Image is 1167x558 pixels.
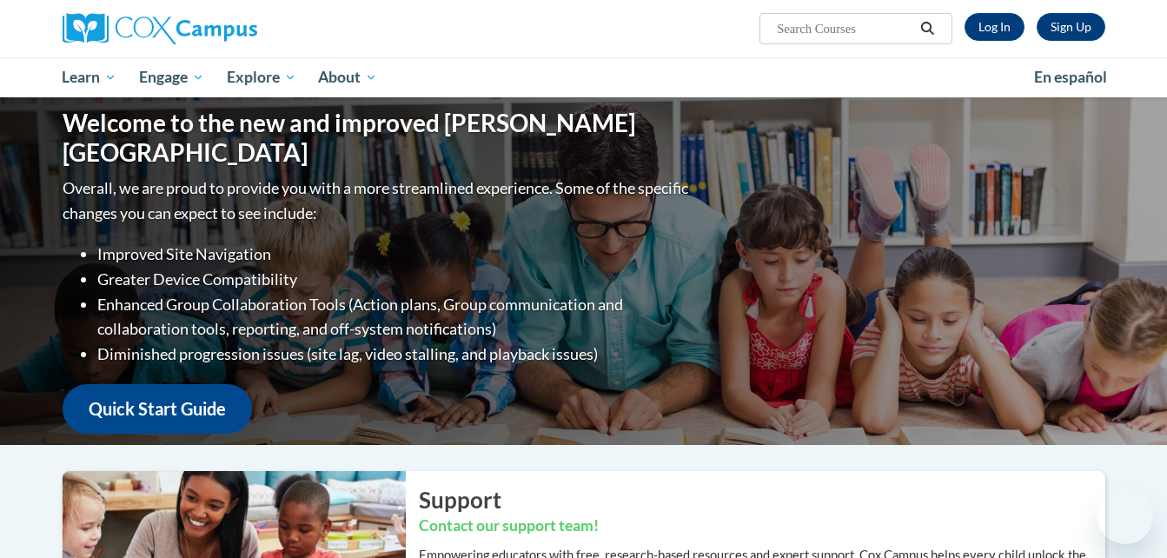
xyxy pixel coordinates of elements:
h3: Contact our support team! [419,515,1105,537]
div: Main menu [36,57,1131,97]
p: Overall, we are proud to provide you with a more streamlined experience. Some of the specific cha... [63,176,693,226]
a: Quick Start Guide [63,384,252,434]
input: Search Courses [775,18,914,39]
span: About [318,67,377,88]
button: Search [914,18,940,39]
li: Enhanced Group Collaboration Tools (Action plans, Group communication and collaboration tools, re... [97,292,693,342]
li: Diminished progression issues (site lag, video stalling, and playback issues) [97,342,693,367]
span: Learn [62,67,116,88]
a: Explore [215,57,308,97]
h1: Welcome to the new and improved [PERSON_NAME][GEOGRAPHIC_DATA] [63,109,693,167]
a: En español [1023,59,1118,96]
h2: Support [419,484,1105,515]
iframe: Button to launch messaging window [1097,488,1153,544]
a: Register [1037,13,1105,41]
a: Log In [965,13,1024,41]
a: Learn [51,57,129,97]
a: Cox Campus [63,13,393,44]
a: Engage [128,57,215,97]
li: Improved Site Navigation [97,242,693,267]
span: Engage [139,67,204,88]
a: About [307,57,388,97]
span: En español [1034,68,1107,86]
img: Cox Campus [63,13,257,44]
span: Explore [227,67,296,88]
li: Greater Device Compatibility [97,267,693,292]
